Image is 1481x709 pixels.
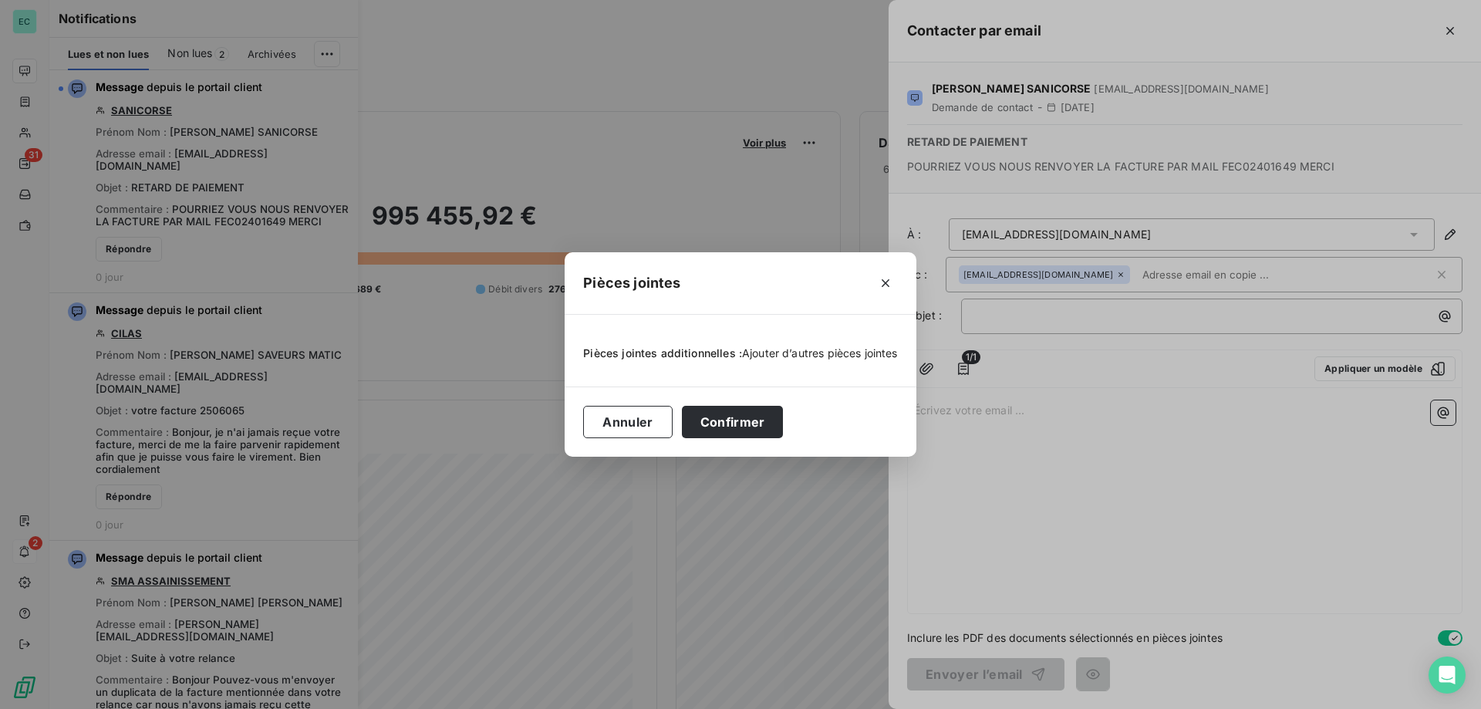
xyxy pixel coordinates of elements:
[742,346,898,360] span: Ajouter d’autres pièces jointes
[682,406,784,438] button: Confirmer
[583,406,672,438] button: Annuler
[583,272,680,294] h5: Pièces jointes
[583,346,742,361] span: Pièces jointes additionnelles :
[1429,657,1466,694] div: Open Intercom Messenger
